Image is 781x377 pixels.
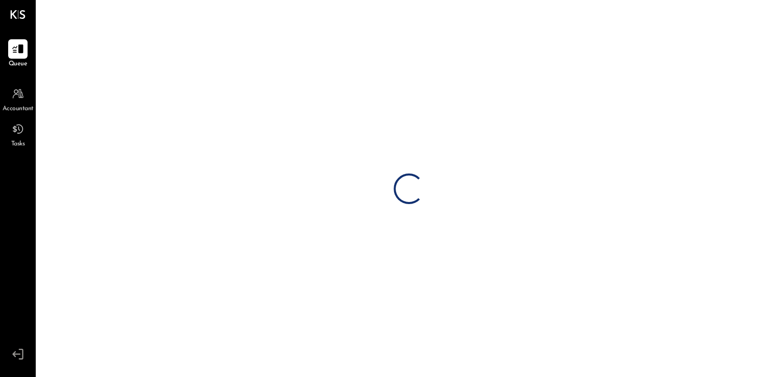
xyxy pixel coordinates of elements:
[1,84,35,114] a: Accountant
[3,105,34,114] span: Accountant
[11,140,25,149] span: Tasks
[1,39,35,69] a: Queue
[9,60,28,69] span: Queue
[1,119,35,149] a: Tasks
